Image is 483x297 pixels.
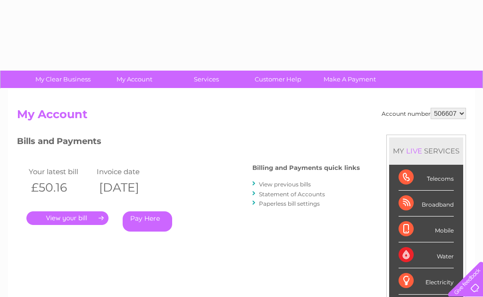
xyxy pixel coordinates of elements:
a: My Clear Business [24,71,102,88]
th: £50.16 [26,178,94,197]
a: Services [167,71,245,88]
a: My Account [96,71,174,88]
a: Statement of Accounts [259,191,325,198]
div: Broadband [399,191,454,217]
div: Electricity [399,268,454,294]
td: Your latest bill [26,165,94,178]
a: . [26,211,108,225]
h4: Billing and Payments quick links [252,164,360,171]
th: [DATE] [94,178,162,197]
td: Invoice date [94,165,162,178]
a: Make A Payment [311,71,389,88]
a: Customer Help [239,71,317,88]
h3: Bills and Payments [17,135,360,151]
div: Water [399,242,454,268]
div: Mobile [399,217,454,242]
div: MY SERVICES [389,137,463,164]
div: LIVE [404,146,424,155]
a: Paperless bill settings [259,200,320,207]
div: Account number [382,108,466,119]
h2: My Account [17,108,466,126]
a: View previous bills [259,181,311,188]
div: Telecoms [399,165,454,191]
a: Pay Here [123,211,172,232]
